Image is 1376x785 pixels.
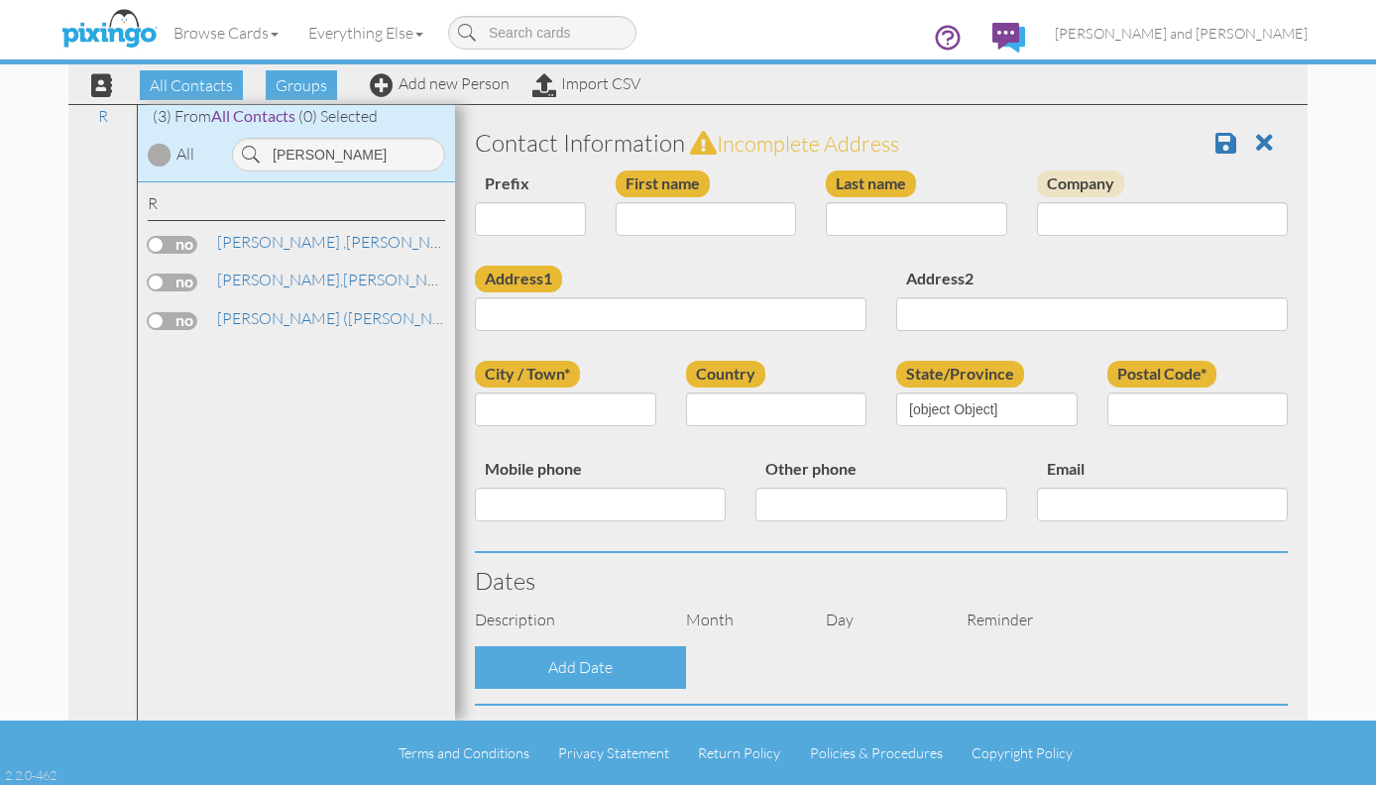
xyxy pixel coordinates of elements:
[1037,456,1094,483] label: Email
[475,130,1288,156] h3: Contact Information
[215,268,625,291] a: [PERSON_NAME] and [PERSON_NAME]
[293,8,438,57] a: Everything Else
[532,73,640,93] a: Import CSV
[558,744,669,761] a: Privacy Statement
[972,744,1073,761] a: Copyright Policy
[475,361,580,388] label: City / Town*
[952,609,1092,631] div: Reminder
[671,609,812,631] div: Month
[211,106,295,125] span: All Contacts
[217,270,343,289] span: [PERSON_NAME],
[88,104,118,128] a: R
[1040,8,1322,58] a: [PERSON_NAME] and [PERSON_NAME]
[992,23,1025,53] img: comments.svg
[5,766,57,784] div: 2.2.0-462
[215,306,604,330] a: [PERSON_NAME]
[159,8,293,57] a: Browse Cards
[475,646,686,689] div: Add Date
[1055,25,1308,42] span: [PERSON_NAME] and [PERSON_NAME]
[138,105,455,128] div: (3) From
[57,5,162,55] img: pixingo logo
[616,170,710,197] label: First name
[686,361,765,388] label: Country
[811,609,952,631] div: Day
[475,456,592,483] label: Mobile phone
[215,230,471,254] a: [PERSON_NAME]
[826,170,916,197] label: Last name
[755,456,866,483] label: Other phone
[896,266,983,292] label: Address2
[475,266,562,292] label: Address1
[298,106,378,126] span: (0) Selected
[140,70,243,100] span: All Contacts
[217,232,346,252] span: [PERSON_NAME] ,
[717,130,899,157] span: Incomplete address
[460,609,671,631] div: Description
[698,744,780,761] a: Return Policy
[475,170,539,197] label: Prefix
[1107,361,1216,388] label: Postal Code*
[475,568,1288,594] h3: Dates
[399,744,529,761] a: Terms and Conditions
[176,143,194,166] div: All
[448,16,636,50] input: Search cards
[148,192,445,221] div: R
[810,744,943,761] a: Policies & Procedures
[370,73,510,93] a: Add new Person
[266,70,337,100] span: Groups
[217,308,479,328] span: [PERSON_NAME] ([PERSON_NAME]),
[896,361,1024,388] label: State/Province
[1037,170,1124,197] label: Company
